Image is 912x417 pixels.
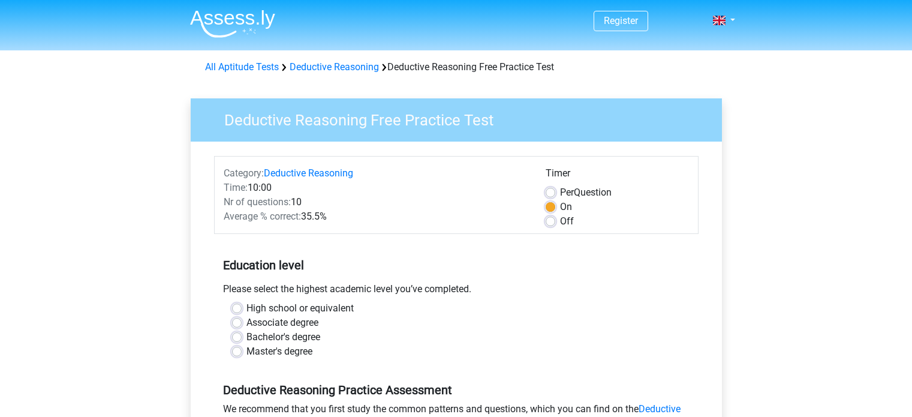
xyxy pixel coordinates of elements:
[215,195,537,209] div: 10
[224,196,291,208] span: Nr of questions:
[290,61,379,73] a: Deductive Reasoning
[560,185,612,200] label: Question
[560,200,572,214] label: On
[560,187,574,198] span: Per
[224,167,264,179] span: Category:
[246,330,320,344] label: Bachelor's degree
[215,209,537,224] div: 35.5%
[210,106,713,130] h3: Deductive Reasoning Free Practice Test
[546,166,689,185] div: Timer
[215,181,537,195] div: 10:00
[224,211,301,222] span: Average % correct:
[200,60,712,74] div: Deductive Reasoning Free Practice Test
[190,10,275,38] img: Assessly
[246,301,354,316] label: High school or equivalent
[214,282,699,301] div: Please select the highest academic level you’ve completed.
[223,253,690,277] h5: Education level
[246,344,312,359] label: Master's degree
[224,182,248,193] span: Time:
[223,383,690,397] h5: Deductive Reasoning Practice Assessment
[604,15,638,26] a: Register
[560,214,574,229] label: Off
[264,167,353,179] a: Deductive Reasoning
[205,61,279,73] a: All Aptitude Tests
[246,316,318,330] label: Associate degree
